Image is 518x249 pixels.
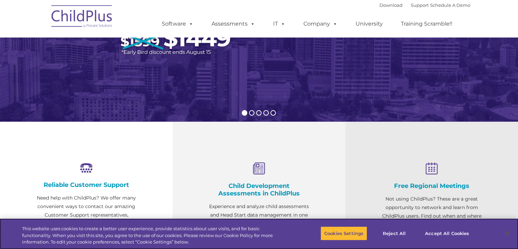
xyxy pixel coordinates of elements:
[394,17,459,31] a: Training Scramble!!
[297,17,344,31] a: Company
[22,225,285,246] div: This website uses cookies to create a better user experience, provide statistics about user visit...
[421,226,473,240] button: Accept All Cookies
[155,17,200,31] a: Software
[207,182,311,197] h4: Child Development Assessments in ChildPlus
[411,2,429,8] a: Support
[95,73,124,78] span: Phone number
[430,2,470,8] a: Schedule A Demo
[207,202,311,245] p: Experience and analyze child assessments and Head Start data management in one system with zero c...
[48,0,116,34] img: ChildPlus by Procare Solutions
[266,17,292,31] a: IT
[379,182,484,190] h4: Free Regional Meetings
[34,194,139,236] p: Need help with ChildPlus? We offer many convenient ways to contact our amazing Customer Support r...
[379,2,470,8] font: |
[205,17,262,31] a: Assessments
[379,195,484,229] p: Not using ChildPlus? These are a great opportunity to network and learn from ChildPlus users. Fin...
[34,181,139,189] h4: Reliable Customer Support
[349,17,390,31] a: University
[95,45,115,50] span: Last name
[379,2,403,8] a: Download
[320,226,367,240] button: Cookies Settings
[373,226,415,240] button: Reject All
[500,226,515,241] button: Close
